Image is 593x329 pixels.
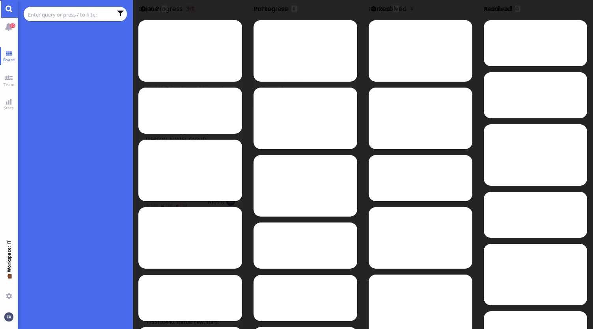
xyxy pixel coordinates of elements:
[138,4,161,13] span: Queue
[517,6,519,11] span: 0
[2,82,17,87] span: Team
[28,10,112,19] input: Enter query or press / to filter
[369,4,393,13] span: Parked
[254,4,291,13] span: In progress
[6,272,12,290] span: 💼 Workspace: IT
[164,6,166,11] span: 0
[4,312,13,321] img: You
[395,6,397,11] span: 0
[1,57,17,62] span: Board
[10,23,15,28] span: 10
[484,4,515,13] span: Resolved
[2,105,16,110] span: Stats
[293,6,295,11] span: 0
